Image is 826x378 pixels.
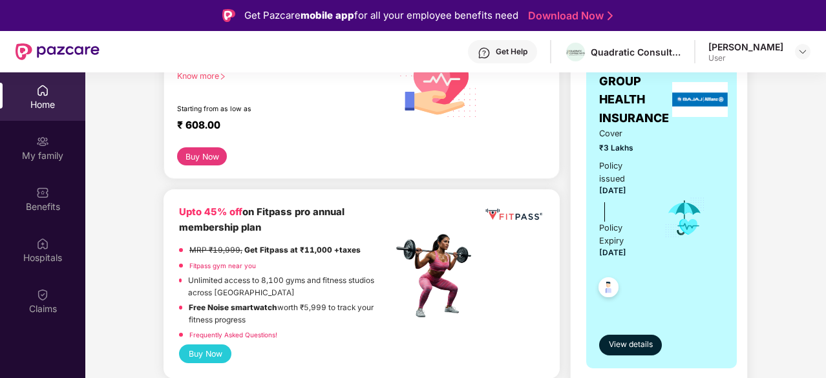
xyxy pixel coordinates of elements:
p: worth ₹5,999 to track your fitness progress [189,302,392,326]
strong: Free Noise smartwatch [189,303,277,312]
strong: Get Fitpass at ₹11,000 +taxes [244,246,361,255]
strong: mobile app [301,9,354,21]
img: quadratic_consultants_logo_3.png [566,50,585,56]
img: svg+xml;base64,PHN2ZyBpZD0iQmVuZWZpdHMiIHhtbG5zPSJodHRwOi8vd3d3LnczLm9yZy8yMDAwL3N2ZyIgd2lkdGg9Ij... [36,186,49,199]
img: Stroke [608,9,613,23]
span: ₹3 Lakhs [599,142,646,154]
img: svg+xml;base64,PHN2ZyBpZD0iRHJvcGRvd24tMzJ4MzIiIHhtbG5zPSJodHRwOi8vd3d3LnczLm9yZy8yMDAwL3N2ZyIgd2... [798,47,808,57]
button: View details [599,335,662,355]
img: fpp.png [392,231,483,321]
b: Upto 45% off [179,206,242,218]
div: Starting from as low as [177,105,337,114]
div: Get Help [496,47,527,57]
a: Fitpass gym near you [189,262,256,269]
img: svg+xml;base64,PHN2ZyBpZD0iQ2xhaW0iIHhtbG5zPSJodHRwOi8vd3d3LnczLm9yZy8yMDAwL3N2ZyIgd2lkdGg9IjIwIi... [36,288,49,301]
img: icon [664,196,706,239]
span: [DATE] [599,248,626,257]
span: [DATE] [599,186,626,195]
img: fppp.png [483,205,544,224]
img: insurerLogo [672,82,728,117]
del: MRP ₹19,999, [189,246,242,255]
span: right [219,73,226,80]
div: [PERSON_NAME] [708,41,783,53]
span: View details [609,339,653,351]
img: svg+xml;base64,PHN2ZyBpZD0iSGVscC0zMngzMiIgeG1sbnM9Imh0dHA6Ly93d3cudzMub3JnLzIwMDAvc3ZnIiB3aWR0aD... [478,47,491,59]
a: Frequently Asked Questions! [189,331,277,339]
div: Get Pazcare for all your employee benefits need [244,8,518,23]
img: svg+xml;base64,PHN2ZyBpZD0iSG9tZSIgeG1sbnM9Imh0dHA6Ly93d3cudzMub3JnLzIwMDAvc3ZnIiB3aWR0aD0iMjAiIG... [36,84,49,97]
img: svg+xml;base64,PHN2ZyB4bWxucz0iaHR0cDovL3d3dy53My5vcmcvMjAwMC9zdmciIHhtbG5zOnhsaW5rPSJodHRwOi8vd3... [392,34,485,128]
div: ₹ 608.00 [177,119,379,134]
b: on Fitpass pro annual membership plan [179,206,344,233]
a: Download Now [528,9,609,23]
div: Know more [177,71,385,80]
button: Buy Now [177,147,227,165]
div: Quadratic Consultants [591,46,681,58]
div: Policy issued [599,160,646,185]
span: Cover [599,127,646,140]
img: svg+xml;base64,PHN2ZyBpZD0iSG9zcGl0YWxzIiB4bWxucz0iaHR0cDovL3d3dy53My5vcmcvMjAwMC9zdmciIHdpZHRoPS... [36,237,49,250]
img: svg+xml;base64,PHN2ZyB4bWxucz0iaHR0cDovL3d3dy53My5vcmcvMjAwMC9zdmciIHdpZHRoPSI0OC45NDMiIGhlaWdodD... [593,273,624,305]
img: Logo [222,9,235,22]
p: Unlimited access to 8,100 gyms and fitness studios across [GEOGRAPHIC_DATA] [188,275,392,299]
div: Policy Expiry [599,222,646,247]
img: svg+xml;base64,PHN2ZyB3aWR0aD0iMjAiIGhlaWdodD0iMjAiIHZpZXdCb3g9IjAgMCAyMCAyMCIgZmlsbD0ibm9uZSIgeG... [36,135,49,148]
span: GROUP HEALTH INSURANCE [599,72,669,127]
div: User [708,53,783,63]
img: New Pazcare Logo [16,43,100,60]
button: Buy Now [179,344,231,363]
